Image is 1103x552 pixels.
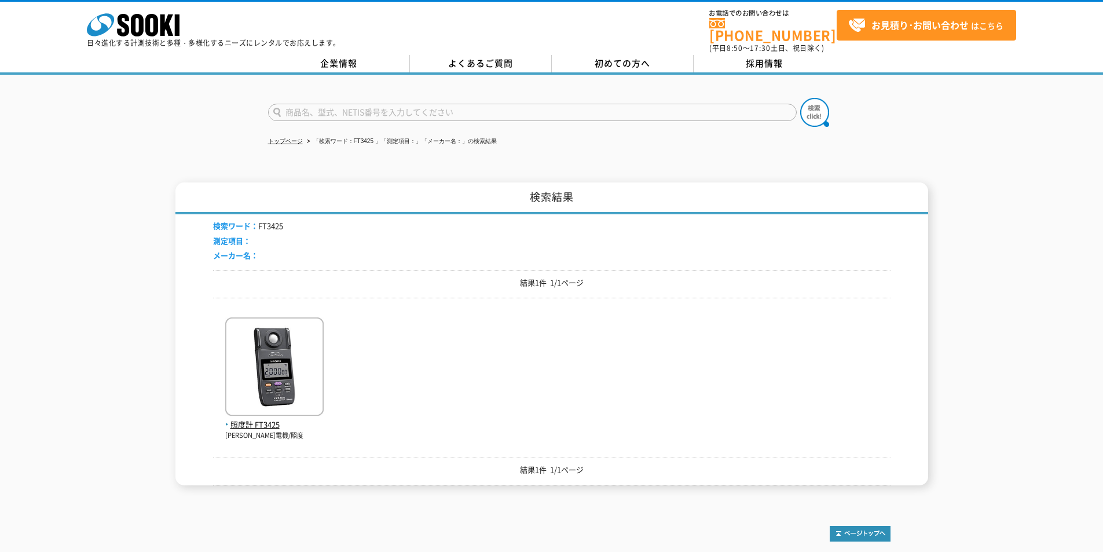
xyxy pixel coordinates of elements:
p: 結果1件 1/1ページ [213,464,891,476]
input: 商品名、型式、NETIS番号を入力してください [268,104,797,121]
a: よくあるご質問 [410,55,552,72]
a: 採用情報 [694,55,836,72]
span: メーカー名： [213,250,258,261]
a: [PHONE_NUMBER] [709,18,837,42]
img: btn_search.png [800,98,829,127]
img: トップページへ [830,526,891,542]
span: 測定項目： [213,235,251,246]
img: FT3425 [225,317,324,419]
a: 初めての方へ [552,55,694,72]
li: FT3425 [213,220,283,232]
span: お電話でのお問い合わせは [709,10,837,17]
span: (平日 ～ 土日、祝日除く) [709,43,824,53]
span: 検索ワード： [213,220,258,231]
p: 結果1件 1/1ページ [213,277,891,289]
li: 「検索ワード：FT3425 」「測定項目：」「メーカー名：」の検索結果 [305,136,497,148]
span: はこちら [848,17,1003,34]
a: 企業情報 [268,55,410,72]
p: [PERSON_NAME]電機/照度 [225,431,324,441]
strong: お見積り･お問い合わせ [871,18,969,32]
span: 8:50 [727,43,743,53]
span: 初めての方へ [595,57,650,70]
a: 照度計 FT3425 [225,407,324,431]
h1: 検索結果 [175,182,928,214]
a: トップページ [268,138,303,144]
span: 17:30 [750,43,771,53]
p: 日々進化する計測技術と多種・多様化するニーズにレンタルでお応えします。 [87,39,340,46]
a: お見積り･お問い合わせはこちら [837,10,1016,41]
span: 照度計 FT3425 [225,419,324,431]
